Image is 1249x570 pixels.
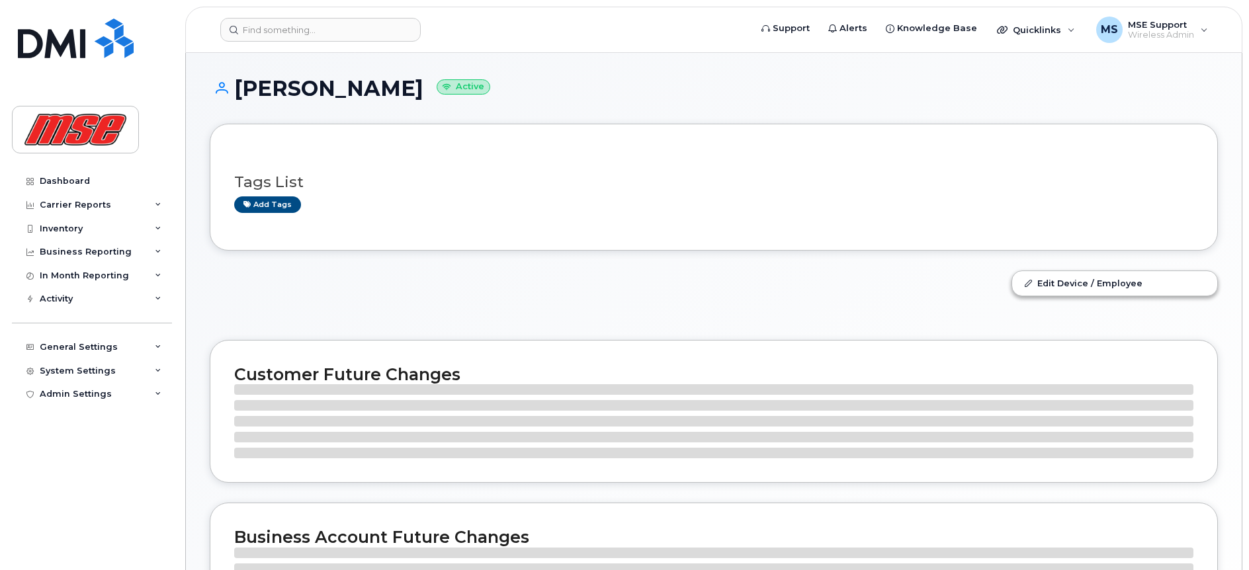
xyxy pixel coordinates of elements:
[234,174,1193,190] h3: Tags List
[210,77,1218,100] h1: [PERSON_NAME]
[234,196,301,213] a: Add tags
[1012,271,1217,295] a: Edit Device / Employee
[234,364,1193,384] h2: Customer Future Changes
[234,527,1193,547] h2: Business Account Future Changes
[437,79,490,95] small: Active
